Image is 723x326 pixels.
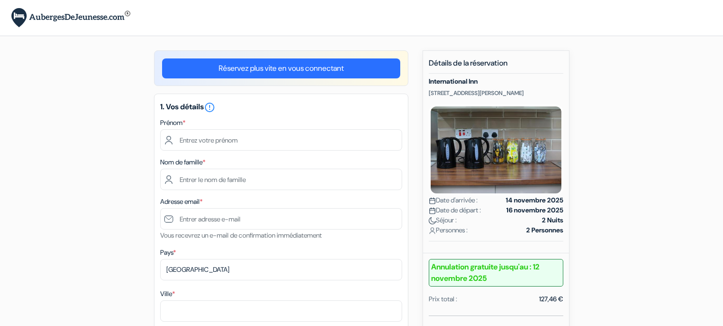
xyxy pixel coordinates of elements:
[429,227,436,234] img: user_icon.svg
[506,205,563,215] strong: 16 novembre 2025
[160,231,322,240] small: Vous recevrez un e-mail de confirmation immédiatement
[429,259,563,287] b: Annulation gratuite jusqu'au : 12 novembre 2025
[429,197,436,204] img: calendar.svg
[204,102,215,113] i: error_outline
[539,294,563,304] div: 127,46 €
[160,129,402,151] input: Entrez votre prénom
[506,195,563,205] strong: 14 novembre 2025
[429,89,563,97] p: [STREET_ADDRESS][PERSON_NAME]
[160,169,402,190] input: Entrer le nom de famille
[429,205,481,215] span: Date de départ :
[429,207,436,214] img: calendar.svg
[429,58,563,74] h5: Détails de la réservation
[162,58,400,78] a: Réservez plus vite en vous connectant
[160,102,402,113] h5: 1. Vos détails
[160,118,185,128] label: Prénom
[429,77,563,86] h5: International Inn
[526,225,563,235] strong: 2 Personnes
[429,217,436,224] img: moon.svg
[160,248,176,258] label: Pays
[11,8,130,28] img: AubergesDeJeunesse.com
[160,197,202,207] label: Adresse email
[160,208,402,230] input: Entrer adresse e-mail
[160,157,205,167] label: Nom de famille
[429,215,457,225] span: Séjour :
[204,102,215,112] a: error_outline
[429,225,468,235] span: Personnes :
[542,215,563,225] strong: 2 Nuits
[429,294,457,304] div: Prix total :
[429,195,478,205] span: Date d'arrivée :
[160,289,175,299] label: Ville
